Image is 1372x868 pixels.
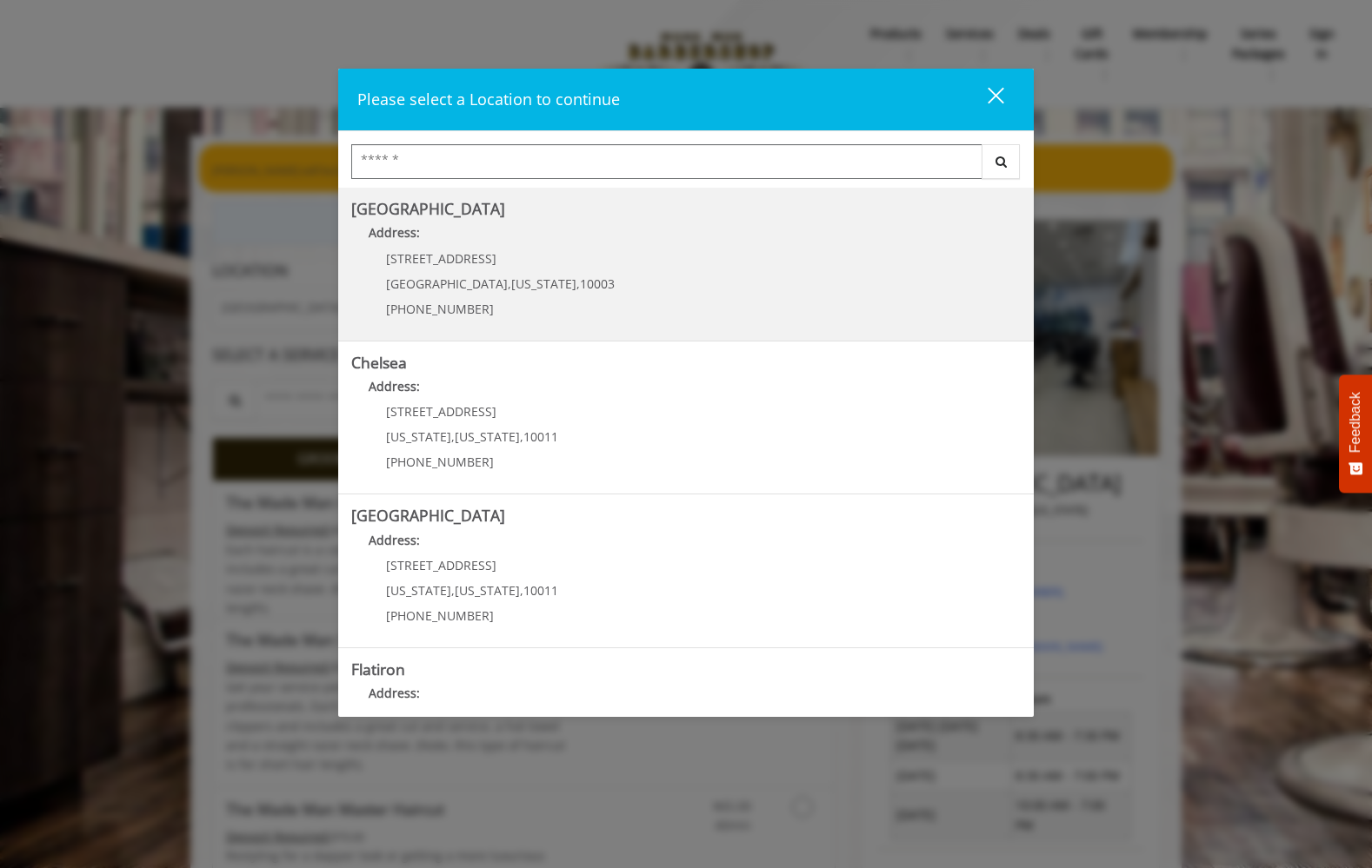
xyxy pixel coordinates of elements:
[351,352,407,373] b: Chelsea
[520,428,523,445] span: ,
[351,144,982,179] input: Search Center
[386,250,496,267] span: [STREET_ADDRESS]
[451,428,455,445] span: ,
[520,582,523,599] span: ,
[357,89,620,109] span: Please select a Location to continue
[386,275,508,292] span: [GEOGRAPHIC_DATA]
[369,224,420,241] b: Address:
[369,378,420,394] b: Address:
[523,582,558,599] span: 10011
[451,582,455,599] span: ,
[580,275,615,292] span: 10003
[455,582,520,599] span: [US_STATE]
[386,557,496,573] span: [STREET_ADDRESS]
[1348,392,1363,453] span: Feedback
[369,685,420,701] b: Address:
[455,428,520,445] span: [US_STATE]
[1339,374,1372,493] button: Feedback - Show survey
[386,428,451,445] span: [US_STATE]
[351,659,405,679] b: Flatiron
[386,403,496,420] span: [STREET_ADDRESS]
[523,428,558,445] span: 10011
[991,156,1011,168] i: Search button
[386,607,494,624] span: [PHONE_NUMBER]
[386,582,451,599] span: [US_STATE]
[369,532,420,548] b: Address:
[386,301,494,317] span: [PHONE_NUMBER]
[511,275,576,292] span: [US_STATE]
[351,198,505,219] b: [GEOGRAPHIC_DATA]
[351,144,1021,188] div: Center Select
[386,454,494,470] span: [PHONE_NUMBER]
[576,275,580,292] span: ,
[968,86,1002,112] div: close dialog
[508,275,511,292] span: ,
[351,505,505,526] b: [GEOGRAPHIC_DATA]
[956,82,1015,117] button: close dialog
